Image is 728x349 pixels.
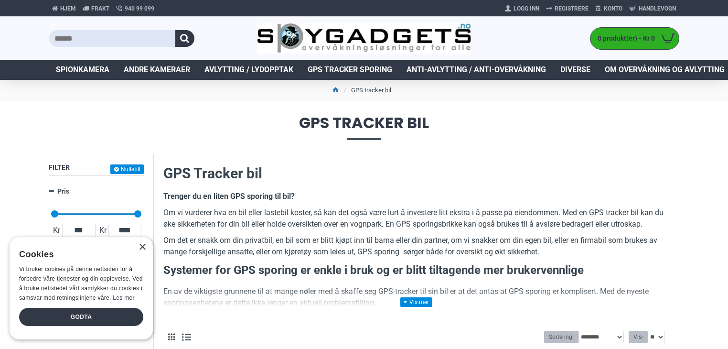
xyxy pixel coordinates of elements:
div: Close [139,244,146,251]
span: Anti-avlytting / Anti-overvåkning [407,64,546,76]
p: Om vi vurderer hva en bil eller lastebil koster, så kan det også være lurt å investere litt ekstr... [163,207,670,230]
span: Andre kameraer [124,64,190,76]
span: Diverse [560,64,590,76]
div: Godta [19,308,143,326]
span: Hjem [60,4,76,13]
a: GPS Tracker Sporing [300,60,399,80]
span: GPS tracker bil [49,115,679,140]
span: Logg Inn [514,4,539,13]
span: Kr [51,225,62,236]
span: 940 99 099 [125,4,154,13]
div: Cookies [19,244,137,265]
a: Konto [592,1,626,16]
a: Diverse [553,60,598,80]
span: 0 produkt(er) - Kr 0 [590,33,657,44]
h2: GPS Tracker bil [163,164,670,184]
a: Handlevogn [626,1,679,16]
button: Nullstill [110,164,144,174]
label: Sortering: [544,331,578,343]
span: Spionkamera [56,64,109,76]
span: GPS Tracker Sporing [308,64,392,76]
span: Konto [604,4,622,13]
h3: Systemer for GPS sporing er enkle i bruk og er blitt tiltagende mer brukervennlige [163,262,670,279]
label: Vis: [629,331,648,343]
a: Spionkamera [49,60,117,80]
a: Avlytting / Lydopptak [197,60,300,80]
span: Om overvåkning og avlytting [605,64,725,76]
a: Pris [49,183,144,200]
span: Frakt [91,4,109,13]
a: Andre kameraer [117,60,197,80]
span: Vi bruker cookies på denne nettsiden for å forbedre våre tjenester og din opplevelse. Ved å bruke... [19,266,143,301]
a: Logg Inn [502,1,543,16]
a: 0 produkt(er) - Kr 0 [590,28,679,49]
span: Filter [49,164,70,171]
p: En av de viktigste grunnene til at mange nøler med å skaffe seg GPS-tracker til sin bil er at det... [163,286,670,309]
span: Registrere [555,4,589,13]
a: Les mer, opens a new window [113,294,134,301]
span: Handlevogn [639,4,676,13]
span: Avlytting / Lydopptak [204,64,293,76]
a: Anti-avlytting / Anti-overvåkning [399,60,553,80]
img: SpyGadgets.no [257,23,471,54]
p: Om det er snakk om din privatbil, en bil som er blitt kjøpt inn til barna eller din partner, om v... [163,235,670,258]
b: Trenger du en liten GPS sporing til bil? [163,192,295,201]
span: Kr [97,225,108,236]
a: Registrere [543,1,592,16]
